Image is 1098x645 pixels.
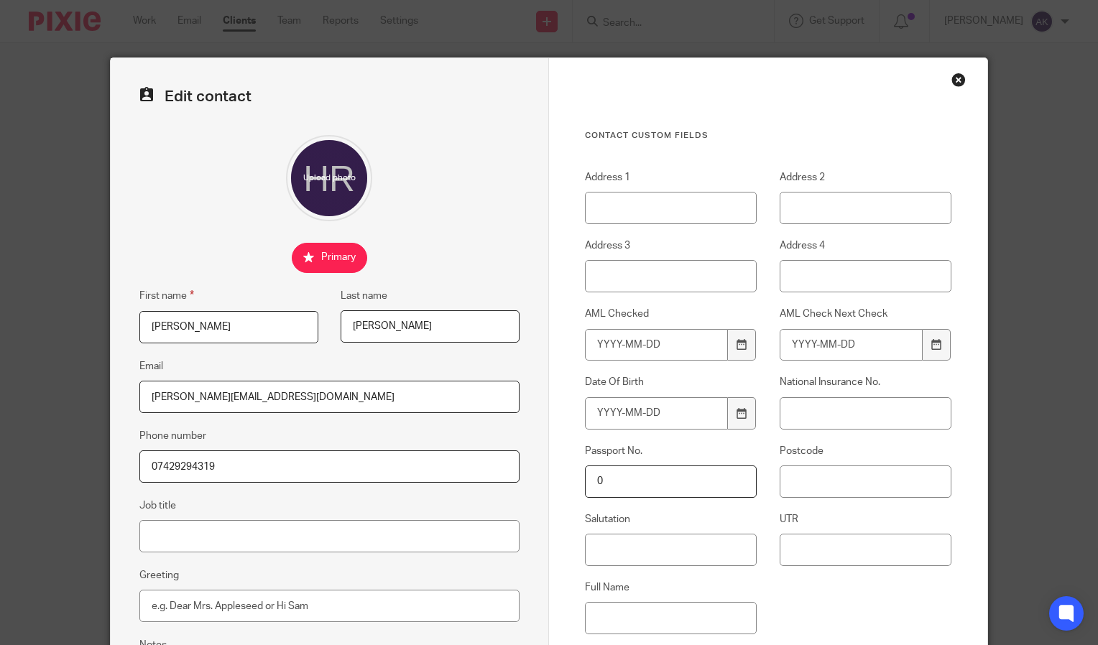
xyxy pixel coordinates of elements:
input: YYYY-MM-DD [585,397,728,430]
label: Address 3 [585,238,757,253]
div: Close this dialog window [951,73,966,87]
label: Job title [139,498,176,513]
label: Address 4 [780,238,951,253]
label: Address 2 [780,170,951,185]
label: Email [139,359,163,373]
input: YYYY-MM-DD [780,329,923,361]
label: National Insurance No. [780,375,951,389]
label: Full Name [585,580,757,595]
input: YYYY-MM-DD [585,329,728,361]
label: AML Check Next Check [780,307,951,321]
label: Phone number [139,429,206,443]
label: Postcode [780,444,951,458]
label: AML Checked [585,307,757,321]
h2: Edit contact [139,87,520,106]
label: UTR [780,512,951,526]
label: Greeting [139,568,179,583]
label: Passport No. [585,444,757,458]
label: First name [139,287,194,304]
h3: Contact Custom fields [585,130,951,141]
label: Address 1 [585,170,757,185]
label: Salutation [585,512,757,526]
input: e.g. Dear Mrs. Appleseed or Hi Sam [139,590,520,622]
label: Date Of Birth [585,375,757,389]
label: Last name [341,289,387,303]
